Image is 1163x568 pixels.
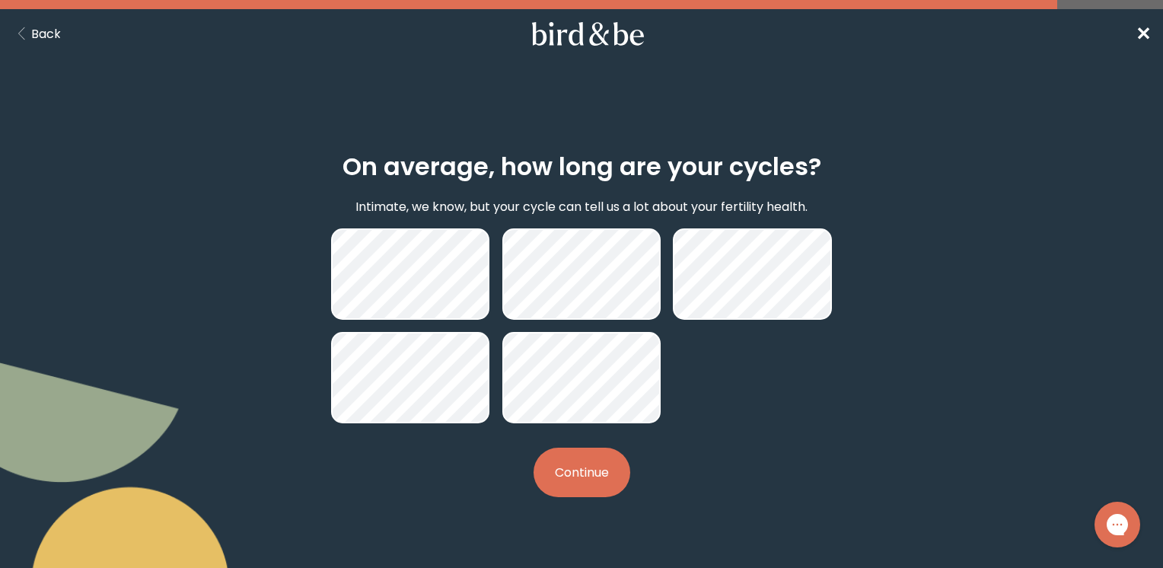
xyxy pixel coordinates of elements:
[534,448,630,497] button: Continue
[355,197,808,216] p: Intimate, we know, but your cycle can tell us a lot about your fertility health.
[1136,21,1151,47] a: ✕
[1087,496,1148,553] iframe: Gorgias live chat messenger
[12,24,61,43] button: Back Button
[1136,21,1151,46] span: ✕
[343,148,821,185] h2: On average, how long are your cycles?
